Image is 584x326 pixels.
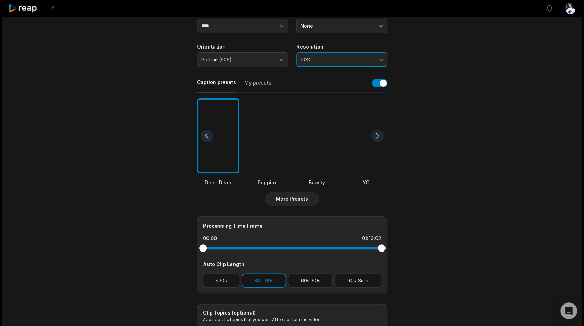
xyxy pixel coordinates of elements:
button: My presets [244,79,271,92]
div: Open Intercom Messenger [560,302,577,319]
button: <30s [203,273,240,288]
div: Popping [246,179,289,186]
div: Processing Time Frame [203,222,381,229]
button: None [296,19,387,33]
button: Caption presets [197,79,236,92]
p: Add specific topics that you want AI to clip from the video. [203,317,381,322]
button: 1080 [296,52,387,67]
button: 30s-60s [242,273,286,288]
button: 60s-90s [288,273,333,288]
span: None [301,23,373,29]
div: Deep Diver [197,179,239,186]
label: Resolution [296,44,387,50]
label: Orientation [197,44,288,50]
div: Auto Clip Length [203,261,381,268]
button: 90s-3min [335,273,381,288]
span: Portrait (9:16) [201,56,274,63]
div: Clip Topics (optional) [203,310,381,316]
div: Beasty [296,179,338,186]
span: 1080 [301,56,373,63]
div: 00:00 [203,235,217,242]
button: Portrait (9:16) [197,52,288,67]
div: 01:13:02 [362,235,381,242]
button: More Presets [265,192,319,206]
div: YC [345,179,387,186]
